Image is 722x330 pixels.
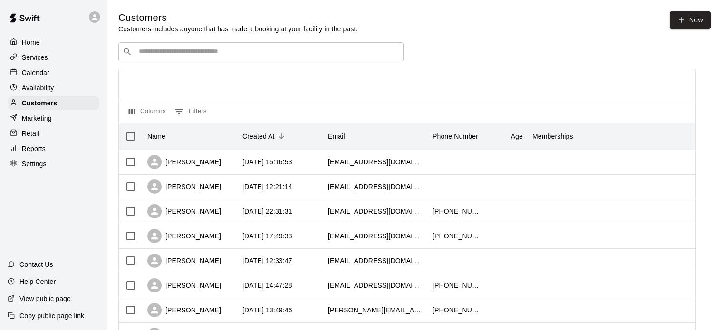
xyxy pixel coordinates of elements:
a: Customers [8,96,99,110]
div: aj@tpcindl.com [328,182,423,191]
div: [PERSON_NAME] [147,204,221,218]
a: Settings [8,157,99,171]
div: 2025-08-09 22:31:31 [242,207,292,216]
p: Settings [22,159,47,169]
div: [PERSON_NAME] [147,254,221,268]
div: proswaysoftball@gmail.com [328,281,423,290]
div: 2025-08-10 12:21:14 [242,182,292,191]
div: +17133760809 [433,231,480,241]
div: cliff_409@yahoo.com [328,207,423,216]
a: Marketing [8,111,99,125]
div: Phone Number [433,123,478,150]
div: +18327412194 [433,281,480,290]
div: [PERSON_NAME] [147,155,221,169]
button: Select columns [126,104,168,119]
div: Memberships [532,123,573,150]
div: [PERSON_NAME] [147,278,221,292]
a: Calendar [8,66,99,80]
div: [PERSON_NAME] [147,229,221,243]
div: Search customers by name or email [118,42,404,61]
p: Copy public page link [19,311,84,321]
div: Email [328,123,345,150]
div: 2025-08-07 13:49:46 [242,305,292,315]
a: Services [8,50,99,65]
div: Email [323,123,428,150]
p: Customers includes anyone that has made a booking at your facility in the past. [118,24,358,34]
a: Retail [8,126,99,141]
a: New [670,11,711,29]
p: View public page [19,294,71,303]
div: Age [485,123,528,150]
p: Customers [22,98,57,108]
div: Name [147,123,165,150]
p: Retail [22,129,39,138]
button: Sort [275,130,288,143]
div: sgooden9091@gmail.com [328,256,423,265]
h5: Customers [118,11,358,24]
div: jason.t.dalton@gmail.com [328,305,423,315]
a: Reports [8,141,99,156]
div: +14099789522 [433,305,480,315]
p: Calendar [22,68,49,77]
div: 2025-08-10 15:16:53 [242,157,292,167]
p: Marketing [22,113,52,123]
div: 2025-08-09 17:49:33 [242,231,292,241]
p: Help Center [19,277,56,286]
div: [PERSON_NAME] [147,179,221,194]
p: Contact Us [19,260,53,269]
div: Created At [242,123,275,150]
div: ickes18@hotmail.com [328,157,423,167]
div: Name [143,123,238,150]
div: +14095486648 [433,207,480,216]
p: Home [22,38,40,47]
div: 2025-08-07 14:47:28 [242,281,292,290]
div: [PERSON_NAME] [147,303,221,317]
div: Age [511,123,523,150]
div: lbeubank@gmail.com [328,231,423,241]
p: Services [22,53,48,62]
div: 2025-08-08 12:33:47 [242,256,292,265]
p: Reports [22,144,46,153]
button: Show filters [172,104,209,119]
p: Availability [22,83,54,93]
a: Home [8,35,99,49]
div: Created At [238,123,323,150]
div: Phone Number [428,123,485,150]
div: Memberships [528,123,670,150]
a: Availability [8,81,99,95]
